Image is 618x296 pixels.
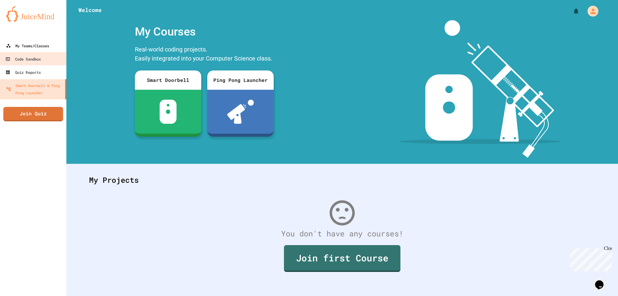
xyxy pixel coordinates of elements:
[83,228,601,239] div: You don't have any courses!
[3,107,63,121] a: Join Quiz
[284,245,400,272] a: Join first Course
[132,43,277,66] div: Real-world coding projects. Easily integrated into your Computer Science class.
[160,100,177,124] img: sdb-white.svg
[6,42,49,49] div: My Teams/Classes
[568,246,612,271] iframe: chat widget
[5,69,41,76] div: Quiz Reports
[593,272,612,290] iframe: chat widget
[132,20,277,43] div: My Courses
[6,82,63,96] div: Smart Doorbell & Ping Pong Launcher
[207,70,274,90] div: Ping Pong Launcher
[83,168,601,192] div: My Projects
[6,6,60,22] img: logo-orange.svg
[561,6,581,16] div: My Notifications
[2,2,42,38] div: Chat with us now!Close
[135,70,201,90] div: Smart Doorbell
[227,100,254,124] img: ppl-with-ball.png
[581,4,600,18] div: My Account
[399,20,561,158] img: banner-image-my-projects.png
[5,55,41,63] div: Code Sandbox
